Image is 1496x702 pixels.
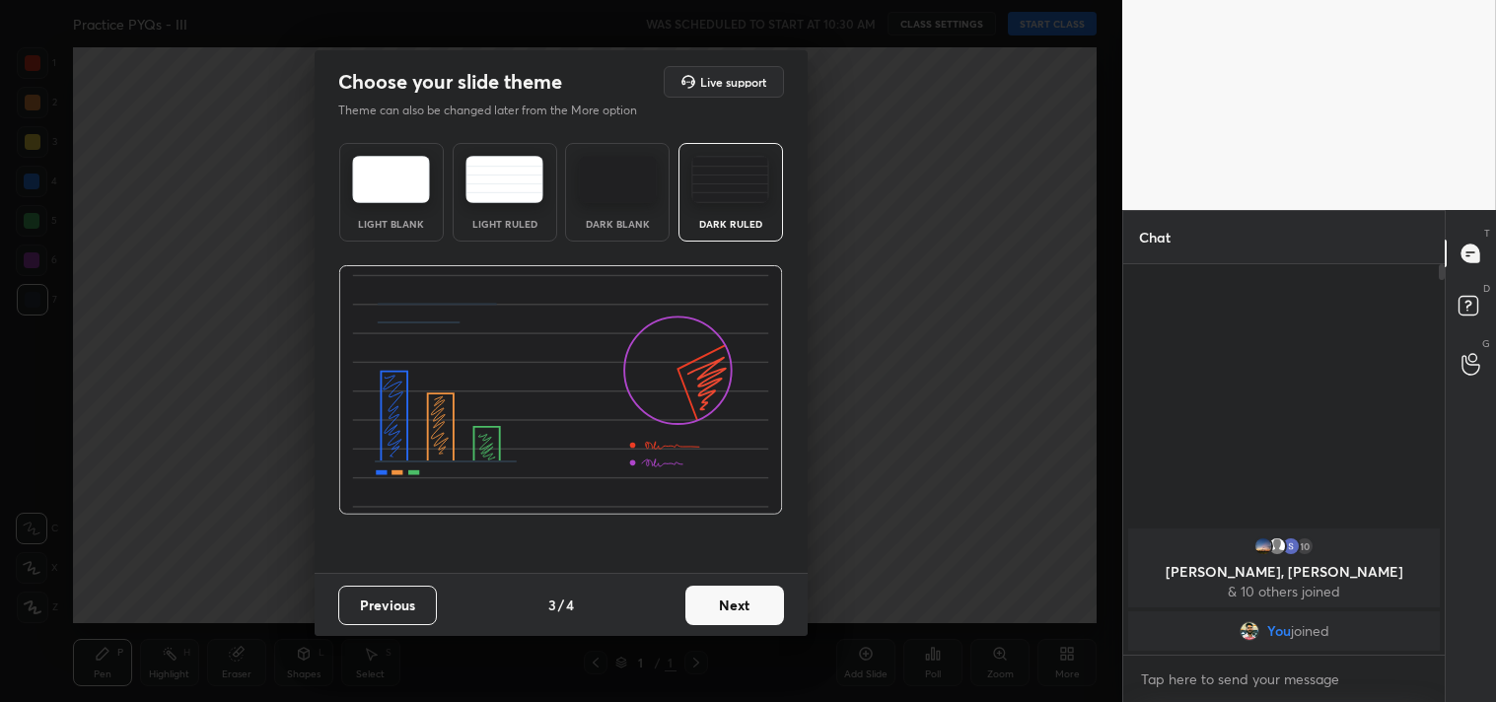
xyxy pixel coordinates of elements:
[685,586,784,625] button: Next
[1267,536,1287,556] img: default.png
[1266,623,1290,639] span: You
[338,69,562,95] h2: Choose your slide theme
[1290,623,1328,639] span: joined
[691,156,769,203] img: darkRuledTheme.de295e13.svg
[578,219,657,229] div: Dark Blank
[1253,536,1273,556] img: 3
[465,156,543,203] img: lightRuledTheme.5fabf969.svg
[691,219,770,229] div: Dark Ruled
[566,595,574,615] h4: 4
[1123,211,1186,263] p: Chat
[1140,584,1428,599] p: & 10 others joined
[1281,536,1301,556] img: 3
[1482,336,1490,351] p: G
[1484,226,1490,241] p: T
[338,102,658,119] p: Theme can also be changed later from the More option
[700,76,766,88] h5: Live support
[1123,525,1445,655] div: grid
[579,156,657,203] img: darkTheme.f0cc69e5.svg
[1483,281,1490,296] p: D
[1295,536,1315,556] div: 10
[352,219,431,229] div: Light Blank
[1140,564,1428,580] p: [PERSON_NAME], [PERSON_NAME]
[1239,621,1258,641] img: f94f666b75404537a3dc3abc1e0511f3.jpg
[548,595,556,615] h4: 3
[338,265,783,516] img: darkRuledThemeBanner.864f114c.svg
[352,156,430,203] img: lightTheme.e5ed3b09.svg
[465,219,544,229] div: Light Ruled
[558,595,564,615] h4: /
[338,586,437,625] button: Previous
